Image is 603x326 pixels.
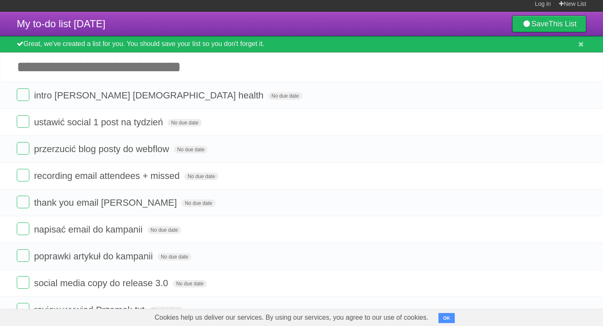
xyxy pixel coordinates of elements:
label: Done [17,169,29,181]
span: przerzucić blog posty do webflow [34,144,171,154]
label: Done [17,303,29,316]
span: No due date [173,280,207,287]
span: recording email attendees + missed [34,171,182,181]
label: Done [17,249,29,262]
span: My to-do list [DATE] [17,18,106,29]
label: Done [17,142,29,155]
span: No due date [181,199,215,207]
span: napisać email do kampanii [34,224,144,235]
span: No due date [157,253,191,261]
span: No due date [147,226,181,234]
label: Done [17,196,29,208]
span: No due date [268,92,302,100]
b: This List [549,20,577,28]
label: Done [17,276,29,289]
span: No due date [167,119,201,127]
span: No due date [174,146,208,153]
a: SaveThis List [512,16,586,32]
label: Done [17,115,29,128]
span: Cookies help us deliver our services. By using our services, you agree to our use of cookies. [146,309,437,326]
label: Done [17,88,29,101]
span: No due date [184,173,218,180]
span: No due date [149,307,183,314]
button: OK [438,313,455,323]
span: thank you email [PERSON_NAME] [34,197,179,208]
label: Done [17,223,29,235]
span: social media copy do release 3.0 [34,278,170,288]
span: review wywiad Przemek txt [34,305,147,315]
span: ustawić social 1 post na tydzień [34,117,165,127]
span: poprawki artykuł do kampanii [34,251,155,261]
span: intro [PERSON_NAME] [DEMOGRAPHIC_DATA] health [34,90,265,101]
